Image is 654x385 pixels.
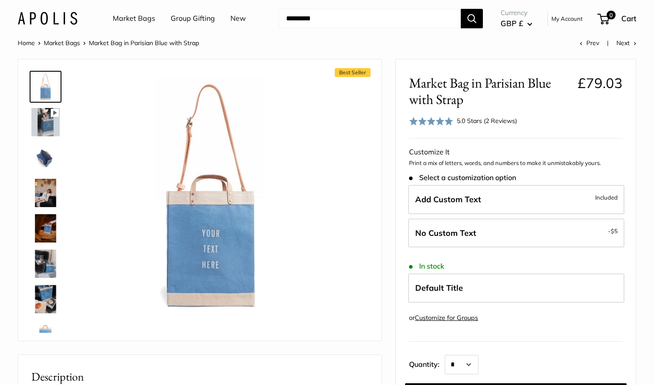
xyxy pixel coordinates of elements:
[608,226,618,236] span: -
[409,262,444,270] span: In stock
[171,12,215,25] a: Group Gifting
[408,219,624,248] label: Leave Blank
[113,12,155,25] a: Market Bags
[501,7,532,19] span: Currency
[31,143,60,172] img: description_Bird's eye view of your new favorite carry-all
[18,12,77,25] img: Apolis
[607,11,616,19] span: 0
[30,319,61,350] a: description_Seal of authenticity printed on the backside of every bag.
[616,39,636,47] a: Next
[415,194,481,204] span: Add Custom Text
[230,12,246,25] a: New
[31,179,60,207] img: description_Elevate any moment
[279,9,461,28] input: Search...
[461,9,483,28] button: Search
[18,37,199,49] nav: Breadcrumb
[30,212,61,244] a: description_Super soft and durable leather handles.
[30,248,61,280] a: Market Bag in Parisian Blue with Strap
[30,142,61,173] a: description_Bird's eye view of your new favorite carry-all
[335,68,371,77] span: Best Seller
[30,283,61,315] a: Market Bag in Parisian Blue with Strap
[595,192,618,203] span: Included
[409,352,445,374] label: Quantity:
[501,16,532,31] button: GBP £
[415,314,478,322] a: Customize for Groups
[409,159,623,168] p: Print a mix of letters, words, and numbers to make it unmistakably yours.
[578,74,623,92] span: £79.03
[30,106,61,138] a: Market Bag in Parisian Blue with Strap
[31,285,60,313] img: Market Bag in Parisian Blue with Strap
[457,116,517,126] div: 5.0 Stars (2 Reviews)
[89,39,199,47] span: Market Bag in Parisian Blue with Strap
[415,228,476,238] span: No Custom Text
[621,14,636,23] span: Cart
[31,73,60,101] img: Market Bag in Parisian Blue with Strap
[611,227,618,235] span: $5
[408,273,624,303] label: Default Title
[408,185,624,214] label: Add Custom Text
[31,108,60,136] img: Market Bag in Parisian Blue with Strap
[580,39,599,47] a: Prev
[598,12,636,26] a: 0 Cart
[31,320,60,349] img: description_Seal of authenticity printed on the backside of every bag.
[44,39,80,47] a: Market Bags
[31,214,60,243] img: description_Super soft and durable leather handles.
[409,173,516,182] span: Select a customization option
[31,250,60,278] img: Market Bag in Parisian Blue with Strap
[501,19,523,28] span: GBP £
[409,75,570,108] span: Market Bag in Parisian Blue with Strap
[409,312,478,324] div: or
[30,177,61,209] a: description_Elevate any moment
[409,146,623,159] div: Customize It
[30,71,61,103] a: Market Bag in Parisian Blue with Strap
[89,73,333,316] img: Market Bag in Parisian Blue with Strap
[409,115,517,127] div: 5.0 Stars (2 Reviews)
[18,39,35,47] a: Home
[551,13,583,24] a: My Account
[415,283,463,293] span: Default Title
